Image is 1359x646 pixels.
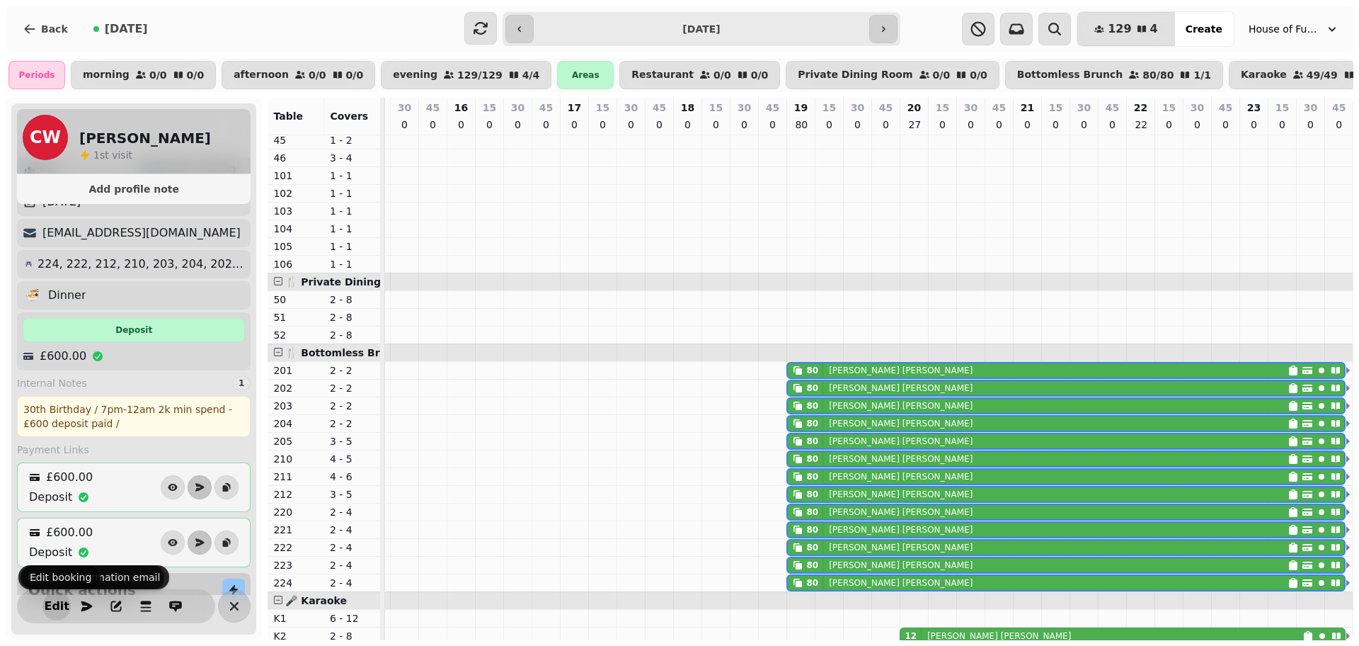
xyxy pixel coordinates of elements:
p: [PERSON_NAME] [PERSON_NAME] [829,400,973,412]
span: 🍴 Bottomless Brunch [285,347,406,358]
button: [DATE] [82,12,159,46]
p: 0 [512,118,523,132]
p: 0 [682,118,693,132]
p: 1 - 2 [330,133,375,147]
p: 0 [1276,118,1288,132]
p: [PERSON_NAME] [PERSON_NAME] [829,436,973,447]
p: [PERSON_NAME] [PERSON_NAME] [829,365,973,376]
p: evening [393,69,437,81]
p: 15 [596,101,609,115]
p: afternoon [234,69,289,81]
div: 30th Birthday / 7pm-12am 2k min spend - £600 deposit paid / [17,396,251,437]
p: 18 [681,101,694,115]
p: 0 [568,118,580,132]
p: 4 - 6 [330,470,375,484]
p: 45 [273,133,319,147]
p: 46 [273,151,319,165]
p: 45 [653,101,666,115]
p: K2 [273,629,319,643]
div: 12 [905,630,917,642]
button: evening129/1294/4 [381,61,551,89]
p: 0 [597,118,608,132]
p: 0 [1248,118,1259,132]
p: £600.00 [46,524,93,541]
p: 0 [965,118,976,132]
p: 27 [908,118,919,132]
p: 52 [273,328,319,342]
p: 4 - 5 [330,452,375,466]
p: 80 / 80 [1142,70,1174,80]
p: 0 / 0 [933,70,951,80]
p: K1 [273,611,319,625]
p: 203 [273,399,319,413]
p: 101 [273,169,319,183]
p: 1 - 1 [330,239,375,254]
p: visit [93,148,132,162]
button: Restaurant0/00/0 [619,61,780,89]
p: 30 [964,101,977,115]
p: 0 [398,118,410,132]
p: 80 [795,118,806,132]
p: 0 [1050,118,1061,132]
p: [DATE] [42,193,81,210]
p: 20 [907,101,921,115]
span: Covers [330,110,368,122]
button: morning0/00/0 [71,61,216,89]
button: House of Fu Manchester [1240,16,1348,42]
p: [PERSON_NAME] [PERSON_NAME] [829,453,973,465]
p: [EMAIL_ADDRESS][DOMAIN_NAME] [42,225,241,242]
div: 80 [806,400,818,412]
p: 1 - 1 [330,222,375,236]
p: [PERSON_NAME] [PERSON_NAME] [829,382,973,394]
p: 23 [1247,101,1261,115]
p: 0 [1163,118,1174,132]
p: Bottomless Brunch [1017,69,1123,81]
p: [PERSON_NAME] [PERSON_NAME] [829,524,973,535]
p: 224, 222, 212, 210, 203, 204, 202, 221, 211, 205, 223, 220, 201 [38,256,245,273]
p: 45 [539,101,553,115]
p: [PERSON_NAME] [PERSON_NAME] [829,560,973,571]
p: 30 [1191,101,1204,115]
p: 15 [936,101,949,115]
p: 201 [273,363,319,378]
p: [PERSON_NAME] [PERSON_NAME] [927,630,1071,642]
p: 223 [273,558,319,572]
div: 80 [806,365,818,376]
p: 2 - 4 [330,540,375,555]
span: Add profile note [34,184,234,194]
p: 212 [273,487,319,501]
p: 1 - 1 [330,186,375,200]
div: Resend confirmation email [18,565,169,589]
p: 204 [273,416,319,431]
button: afternoon0/00/0 [222,61,375,89]
p: 0 [427,118,438,132]
span: Edit [48,601,65,612]
p: [PERSON_NAME] [PERSON_NAME] [829,489,973,500]
p: 45 [1332,101,1346,115]
div: 80 [806,506,818,518]
p: 51 [273,310,319,324]
p: 2 - 8 [330,328,375,342]
p: 45 [992,101,1006,115]
span: 🎤 Karaoke [285,595,347,606]
p: 2 - 4 [330,558,375,572]
p: 0 [625,118,636,132]
div: 80 [806,471,818,482]
p: 45 [766,101,779,115]
p: 205 [273,434,319,448]
p: 0 / 0 [713,70,731,80]
p: 50 [273,293,319,307]
p: £600.00 [40,348,86,365]
p: [PERSON_NAME] [PERSON_NAME] [829,542,973,553]
p: 2 - 2 [330,416,375,431]
p: 211 [273,470,319,484]
p: Deposit [29,489,72,506]
p: 21 [1021,101,1034,115]
p: 6 - 12 [330,611,375,625]
div: 80 [806,489,818,500]
p: 0 [1191,118,1203,132]
button: 1294 [1077,12,1175,46]
p: 2 - 2 [330,363,375,378]
p: 🍜 [25,287,40,304]
p: 0 [1021,118,1033,132]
